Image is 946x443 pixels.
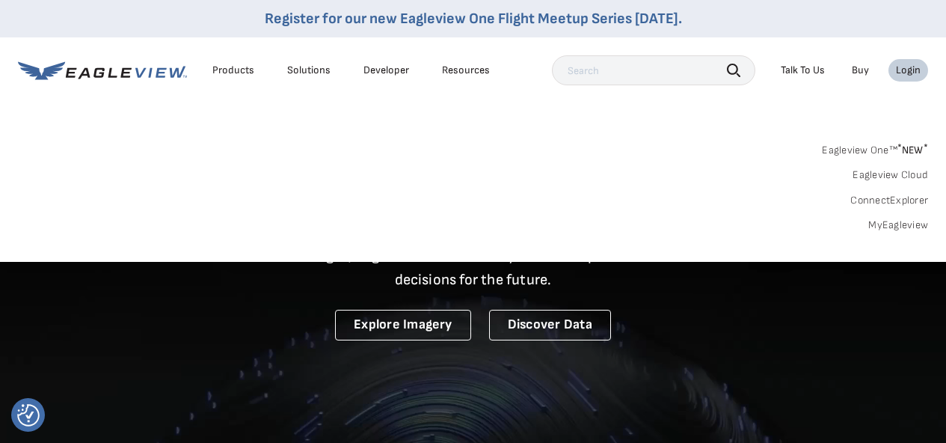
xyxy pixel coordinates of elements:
[335,310,471,340] a: Explore Imagery
[850,194,928,207] a: ConnectExplorer
[212,64,254,77] div: Products
[897,144,928,156] span: NEW
[852,64,869,77] a: Buy
[287,64,331,77] div: Solutions
[781,64,825,77] div: Talk To Us
[17,404,40,427] img: Revisit consent button
[17,404,40,427] button: Consent Preferences
[868,219,928,232] a: MyEagleview
[896,64,921,77] div: Login
[822,139,928,156] a: Eagleview One™*NEW*
[442,64,490,77] div: Resources
[363,64,409,77] a: Developer
[552,55,755,85] input: Search
[489,310,611,340] a: Discover Data
[265,10,682,28] a: Register for our new Eagleview One Flight Meetup Series [DATE].
[853,168,928,182] a: Eagleview Cloud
